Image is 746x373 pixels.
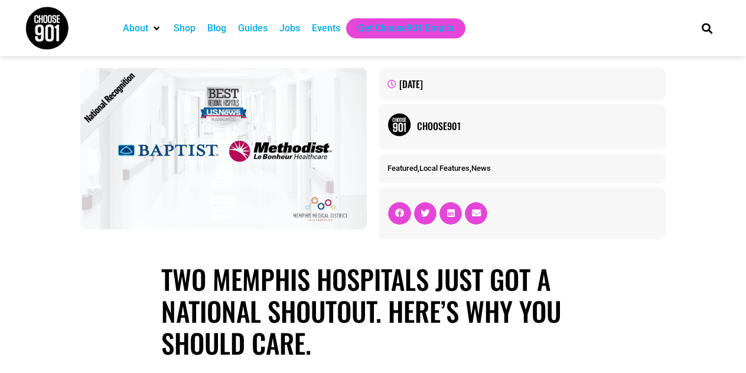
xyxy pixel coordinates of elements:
[471,164,491,173] a: News
[358,21,454,35] a: Get Choose901 Emails
[117,18,682,38] nav: Main nav
[312,21,340,35] a: Events
[387,164,418,173] a: Featured
[161,263,585,359] h1: Two Memphis Hospitals Just Got a National Shoutout. Here’s Why You Should Care.
[279,21,300,35] a: Jobs
[174,21,196,35] a: Shop
[238,21,268,35] a: Guides
[80,68,367,229] img: Logos of Baptist and Methodist Le Bonheur Healthcare, leading Memphis hospitals, appear over a ho...
[419,164,470,173] a: Local Features
[465,202,487,225] div: Share on email
[417,119,656,133] a: Choose901
[414,202,436,225] div: Share on twitter
[387,113,411,137] img: Picture of Choose901
[388,202,411,225] div: Share on facebook
[399,77,423,91] time: [DATE]
[439,202,462,225] div: Share on linkedin
[207,21,226,35] a: Blog
[117,18,168,38] div: About
[697,18,716,38] div: Search
[387,164,491,173] span: , ,
[123,21,148,35] a: About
